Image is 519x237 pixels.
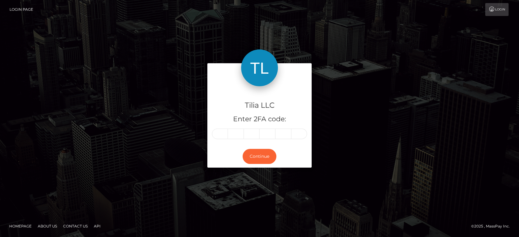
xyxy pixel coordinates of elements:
[471,223,514,230] div: © 2025 , MassPay Inc.
[35,221,60,231] a: About Us
[61,221,90,231] a: Contact Us
[91,221,103,231] a: API
[212,115,307,124] h5: Enter 2FA code:
[7,221,34,231] a: Homepage
[212,100,307,111] h4: Tilia LLC
[10,3,33,16] a: Login Page
[243,149,276,164] button: Continue
[485,3,509,16] a: Login
[241,49,278,86] img: Tilia LLC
